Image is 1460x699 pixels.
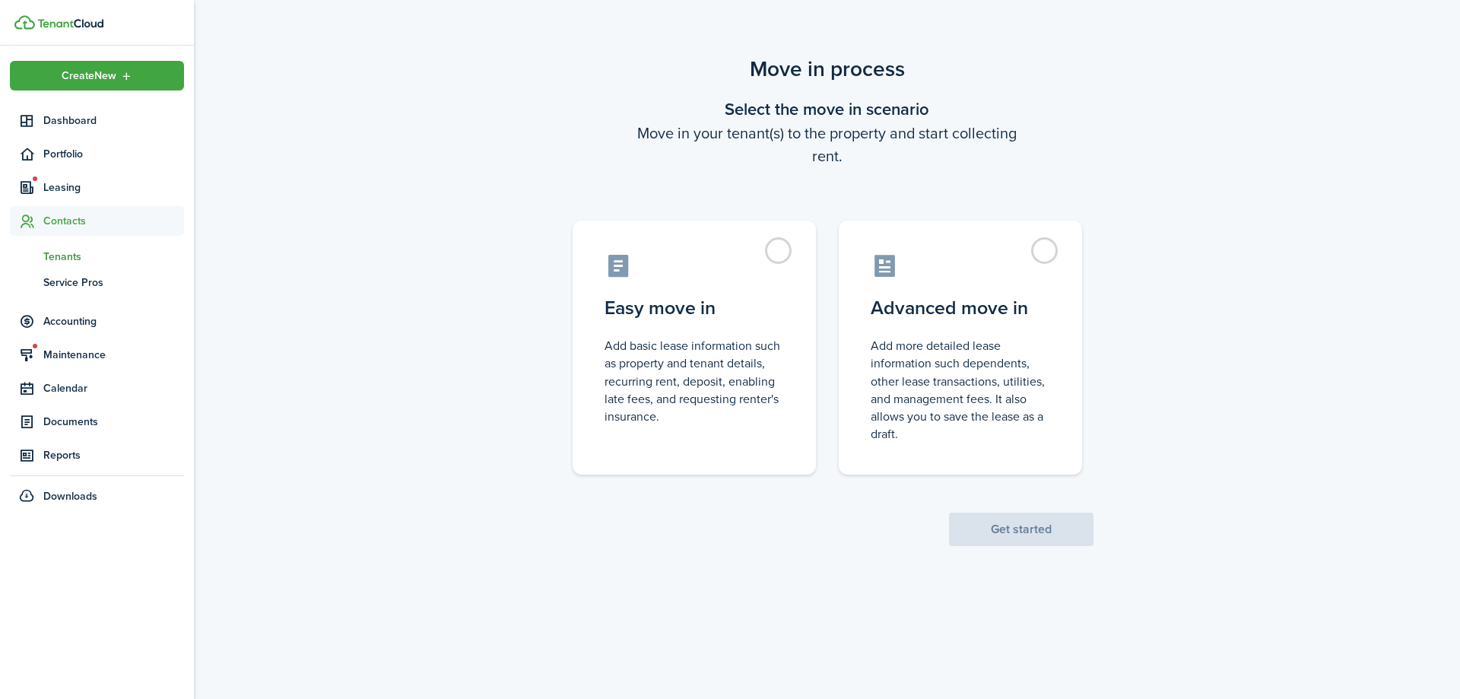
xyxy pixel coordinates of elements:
[43,313,184,329] span: Accounting
[43,249,184,265] span: Tenants
[10,243,184,269] a: Tenants
[43,275,184,291] span: Service Pros
[10,440,184,470] a: Reports
[62,71,116,81] span: Create New
[43,447,184,463] span: Reports
[43,113,184,129] span: Dashboard
[605,337,784,425] control-radio-card-description: Add basic lease information such as property and tenant details, recurring rent, deposit, enablin...
[43,180,184,195] span: Leasing
[43,488,97,504] span: Downloads
[561,122,1093,167] wizard-step-header-description: Move in your tenant(s) to the property and start collecting rent.
[14,15,35,30] img: TenantCloud
[43,414,184,430] span: Documents
[871,294,1050,322] control-radio-card-title: Advanced move in
[10,269,184,295] a: Service Pros
[43,213,184,229] span: Contacts
[561,53,1093,85] scenario-title: Move in process
[10,61,184,91] button: Open menu
[10,106,184,135] a: Dashboard
[43,347,184,363] span: Maintenance
[43,146,184,162] span: Portfolio
[43,380,184,396] span: Calendar
[37,19,103,28] img: TenantCloud
[605,294,784,322] control-radio-card-title: Easy move in
[871,337,1050,443] control-radio-card-description: Add more detailed lease information such dependents, other lease transactions, utilities, and man...
[561,97,1093,122] wizard-step-header-title: Select the move in scenario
